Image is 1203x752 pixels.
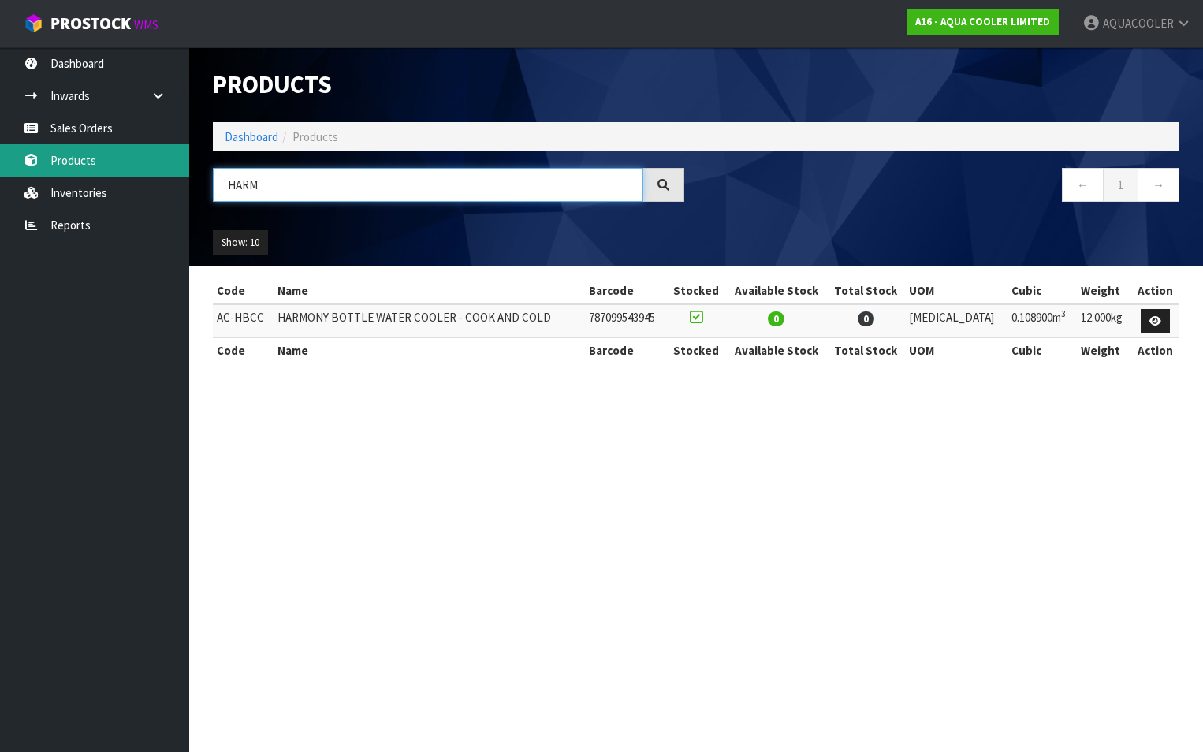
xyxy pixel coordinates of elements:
th: UOM [905,278,1007,303]
span: AQUACOOLER [1103,16,1174,31]
th: Name [274,338,584,363]
th: Code [213,278,274,303]
a: Dashboard [225,129,278,144]
th: Barcode [585,338,667,363]
th: Total Stock [827,278,905,303]
a: → [1138,168,1179,202]
th: Available Stock [726,278,827,303]
button: Show: 10 [213,230,268,255]
th: Stocked [666,278,725,303]
td: [MEDICAL_DATA] [905,304,1007,338]
strong: A16 - AQUA COOLER LIMITED [915,15,1050,28]
th: Stocked [666,338,725,363]
th: Barcode [585,278,667,303]
td: 0.108900m [1007,304,1076,338]
th: Cubic [1007,338,1076,363]
img: cube-alt.png [24,13,43,33]
td: 12.000kg [1077,304,1132,338]
td: HARMONY BOTTLE WATER COOLER - COOK AND COLD [274,304,584,338]
span: 0 [858,311,874,326]
th: Name [274,278,584,303]
span: ProStock [50,13,131,34]
span: Products [292,129,338,144]
th: Total Stock [827,338,905,363]
sup: 3 [1061,308,1066,319]
small: WMS [134,17,158,32]
a: ← [1062,168,1104,202]
th: Action [1131,278,1179,303]
nav: Page navigation [708,168,1179,207]
th: Action [1131,338,1179,363]
th: UOM [905,338,1007,363]
input: Search products [213,168,643,202]
td: 787099543945 [585,304,667,338]
span: 0 [768,311,784,326]
h1: Products [213,71,684,99]
a: 1 [1103,168,1138,202]
th: Weight [1077,338,1132,363]
td: AC-HBCC [213,304,274,338]
th: Code [213,338,274,363]
th: Weight [1077,278,1132,303]
th: Available Stock [726,338,827,363]
th: Cubic [1007,278,1076,303]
